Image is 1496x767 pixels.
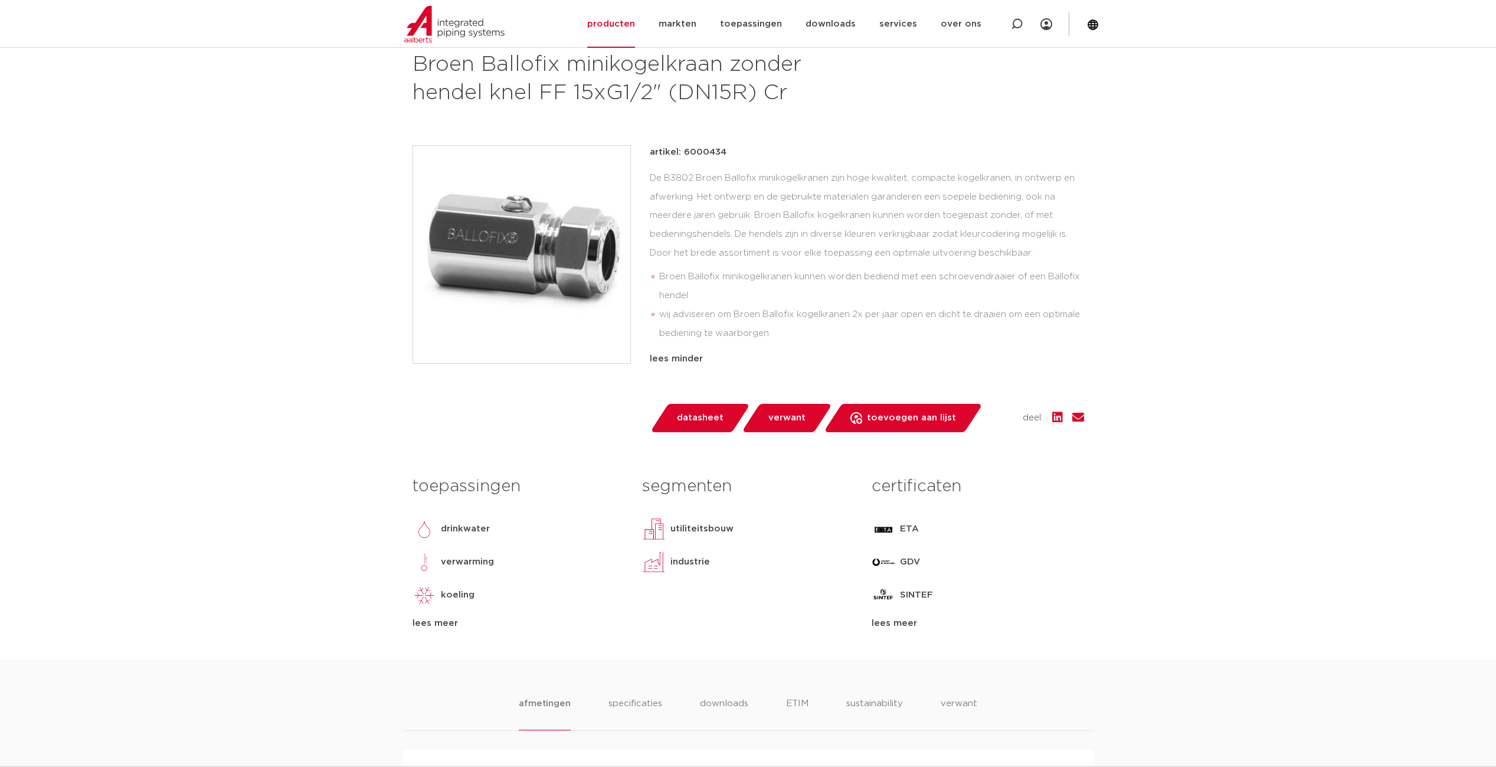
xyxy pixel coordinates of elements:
h3: segmenten [642,475,854,498]
span: verwant [768,409,806,427]
img: verwarming [413,550,436,574]
p: artikel: 6000434 [650,145,726,159]
p: drinkwater [441,522,490,536]
div: lees minder [650,352,1084,366]
p: SINTEF [900,588,933,602]
img: drinkwater [413,517,436,541]
p: koeling [441,588,474,602]
p: ETA [900,522,919,536]
li: wij adviseren om Broen Ballofix kogelkranen 2x per jaar open en dicht te draaien om een optimale ... [659,305,1084,343]
p: verwarming [441,555,494,569]
li: sustainability [846,697,903,730]
a: verwant [741,404,832,432]
img: Product Image for Broen Ballofix minikogelkraan zonder hendel knel FF 15xG1/2" (DN15R) Cr [413,146,630,363]
div: lees meer [872,616,1083,631]
div: De B3802 Broen Ballofix minikogelkranen zijn hoge kwaliteit, compacte kogelkranen, in ontwerp en ... [650,169,1084,348]
h3: toepassingen [413,475,624,498]
img: SINTEF [872,583,895,607]
img: utiliteitsbouw [642,517,666,541]
p: industrie [670,555,710,569]
li: ETIM [786,697,808,730]
p: utiliteitsbouw [670,522,734,536]
h1: Broen Ballofix minikogelkraan zonder hendel knel FF 15xG1/2" (DN15R) Cr [413,51,856,107]
img: industrie [642,550,666,574]
span: deel: [1023,411,1043,425]
h3: certificaten [872,475,1083,498]
li: verwant [941,697,977,730]
p: GDV [900,555,920,569]
span: toevoegen aan lijst [867,409,956,427]
a: datasheet [650,404,750,432]
li: downloads [700,697,748,730]
img: GDV [872,550,895,574]
img: koeling [413,583,436,607]
div: lees meer [413,616,624,631]
li: afmetingen [519,697,570,730]
li: Broen Ballofix minikogelkranen kunnen worden bediend met een schroevendraaier of een Ballofix hendel [659,267,1084,305]
li: specificaties [608,697,662,730]
span: datasheet [677,409,724,427]
img: ETA [872,517,895,541]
